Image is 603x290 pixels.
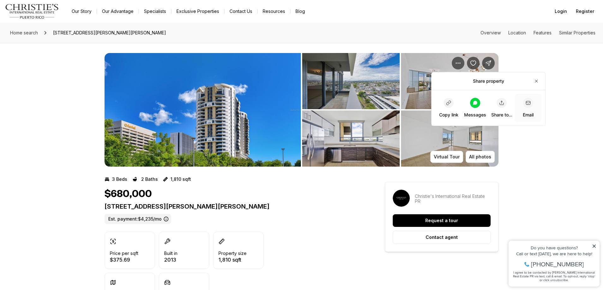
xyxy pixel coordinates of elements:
h1: $680,000 [104,188,152,200]
a: Skip to: Features [534,30,552,35]
button: Login [551,5,571,18]
button: Email [515,94,541,122]
p: Christie's International Real Estate PR [415,194,491,204]
p: Share property [473,78,504,84]
span: I agree to be contacted by [PERSON_NAME] International Real Estate PR via text, call & email. To ... [8,39,90,51]
span: Login [555,9,567,14]
p: 1,810 sqft [218,257,247,262]
button: Request a tour [393,214,491,227]
p: Copy link [439,112,458,118]
button: Property options [452,57,464,69]
button: Share Property: 120 CARLOS F. CHARDON ST #1804S [482,57,495,69]
nav: Page section menu [481,30,595,35]
button: View image gallery [104,53,301,167]
p: 2013 [164,257,177,262]
button: View image gallery [302,110,400,167]
button: All photos [466,151,495,163]
a: Our Advantage [97,7,139,16]
button: Save Property: 120 CARLOS F. CHARDON ST #1804S [467,57,480,69]
div: Call or text [DATE], we are here to help! [7,20,91,25]
a: Skip to: Overview [481,30,501,35]
p: Built in [164,251,177,256]
span: [STREET_ADDRESS][PERSON_NAME][PERSON_NAME] [51,28,169,38]
a: Exclusive Properties [171,7,224,16]
a: Messages [462,94,488,122]
span: Home search [10,30,38,35]
a: Skip to: Similar Properties [559,30,595,35]
button: Contact agent [393,231,491,244]
p: $375.69 [110,257,138,262]
label: Est. payment: $4,235/mo [104,214,171,224]
p: Share to... [491,112,512,118]
p: 1,810 sqft [170,177,191,182]
button: Contact Us [224,7,257,16]
img: logo [5,4,59,19]
button: View image gallery [401,53,499,109]
li: 2 of 5 [302,53,499,167]
p: Property size [218,251,247,256]
div: Listing Photos [104,53,499,167]
p: Price per sqft [110,251,138,256]
a: Specialists [139,7,171,16]
p: Contact agent [426,235,458,240]
button: Copy link [435,94,462,122]
a: Home search [8,28,40,38]
a: Resources [258,7,290,16]
span: Register [576,9,594,14]
button: Register [572,5,598,18]
span: [PHONE_NUMBER] [26,30,79,36]
a: Skip to: Location [508,30,526,35]
li: 1 of 5 [104,53,301,167]
p: Virtual Tour [434,154,460,159]
a: Blog [290,7,310,16]
button: View image gallery [302,53,400,109]
p: [STREET_ADDRESS][PERSON_NAME][PERSON_NAME] [104,203,362,210]
p: Email [523,112,534,118]
a: Our Story [67,7,97,16]
p: 3 Beds [112,177,127,182]
p: Request a tour [425,218,458,223]
p: Messages [464,112,486,118]
button: View image gallery [401,110,499,167]
button: Share to... [488,94,515,122]
p: 2 Baths [141,177,158,182]
button: Virtual Tour [430,151,463,163]
p: All photos [469,154,491,159]
div: Do you have questions? [7,14,91,19]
